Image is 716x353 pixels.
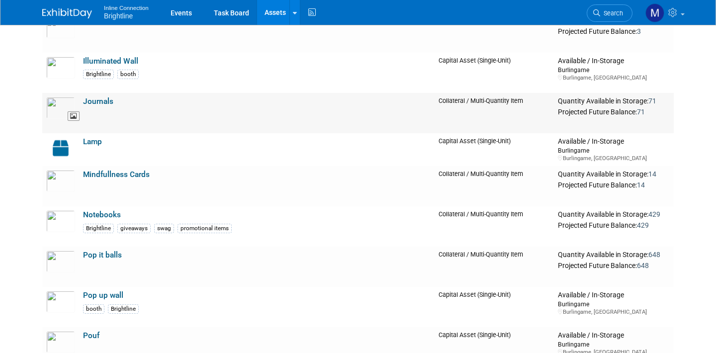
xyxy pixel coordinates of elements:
[558,251,670,260] div: Quantity Available in Storage:
[558,137,670,146] div: Available / In-Storage
[83,291,123,300] a: Pop up wall
[558,170,670,179] div: Quantity Available in Storage:
[117,224,151,233] div: giveaways
[648,210,660,218] span: 429
[83,331,99,340] a: Pouf
[637,262,649,269] span: 648
[648,97,656,105] span: 71
[435,93,554,133] td: Collateral / Multi-Quantity Item
[637,221,649,229] span: 429
[435,133,554,166] td: Capital Asset (Single-Unit)
[83,304,104,314] div: booth
[117,70,139,79] div: booth
[558,66,670,74] div: Burlingame
[558,57,670,66] div: Available / In-Storage
[435,12,554,53] td: Collateral / Multi-Quantity Item
[558,260,670,270] div: Projected Future Balance:
[558,340,670,349] div: Burlingame
[42,8,92,18] img: ExhibitDay
[435,247,554,287] td: Collateral / Multi-Quantity Item
[83,57,138,66] a: Illuminated Wall
[558,106,670,117] div: Projected Future Balance:
[83,170,150,179] a: Mindfullness Cards
[435,206,554,247] td: Collateral / Multi-Quantity Item
[558,146,670,155] div: Burlingame
[648,251,660,259] span: 648
[435,53,554,93] td: Capital Asset (Single-Unit)
[558,210,670,219] div: Quantity Available in Storage:
[83,70,114,79] div: Brightline
[83,251,122,260] a: Pop it balls
[648,170,656,178] span: 14
[558,291,670,300] div: Available / In-Storage
[558,74,670,82] div: Burlingame, [GEOGRAPHIC_DATA]
[558,97,670,106] div: Quantity Available in Storage:
[435,287,554,327] td: Capital Asset (Single-Unit)
[637,27,641,35] span: 3
[637,108,645,116] span: 71
[83,224,114,233] div: Brightline
[558,219,670,230] div: Projected Future Balance:
[108,304,139,314] div: Brightline
[46,137,75,159] img: Capital-Asset-Icon-2.png
[558,308,670,316] div: Burlingame, [GEOGRAPHIC_DATA]
[104,2,149,12] span: Inline Connection
[558,179,670,190] div: Projected Future Balance:
[178,224,232,233] div: promotional items
[558,155,670,162] div: Burlingame, [GEOGRAPHIC_DATA]
[104,12,133,20] span: Brightline
[83,137,102,146] a: Lamp
[68,111,80,121] span: View Asset Image
[83,97,113,106] a: Journals
[558,25,670,36] div: Projected Future Balance:
[637,181,645,189] span: 14
[587,4,632,22] a: Search
[83,210,121,219] a: Notebooks
[558,331,670,340] div: Available / In-Storage
[154,224,174,233] div: swag
[600,9,623,17] span: Search
[435,166,554,206] td: Collateral / Multi-Quantity Item
[558,300,670,308] div: Burlingame
[645,3,664,22] img: Mallissa Watts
